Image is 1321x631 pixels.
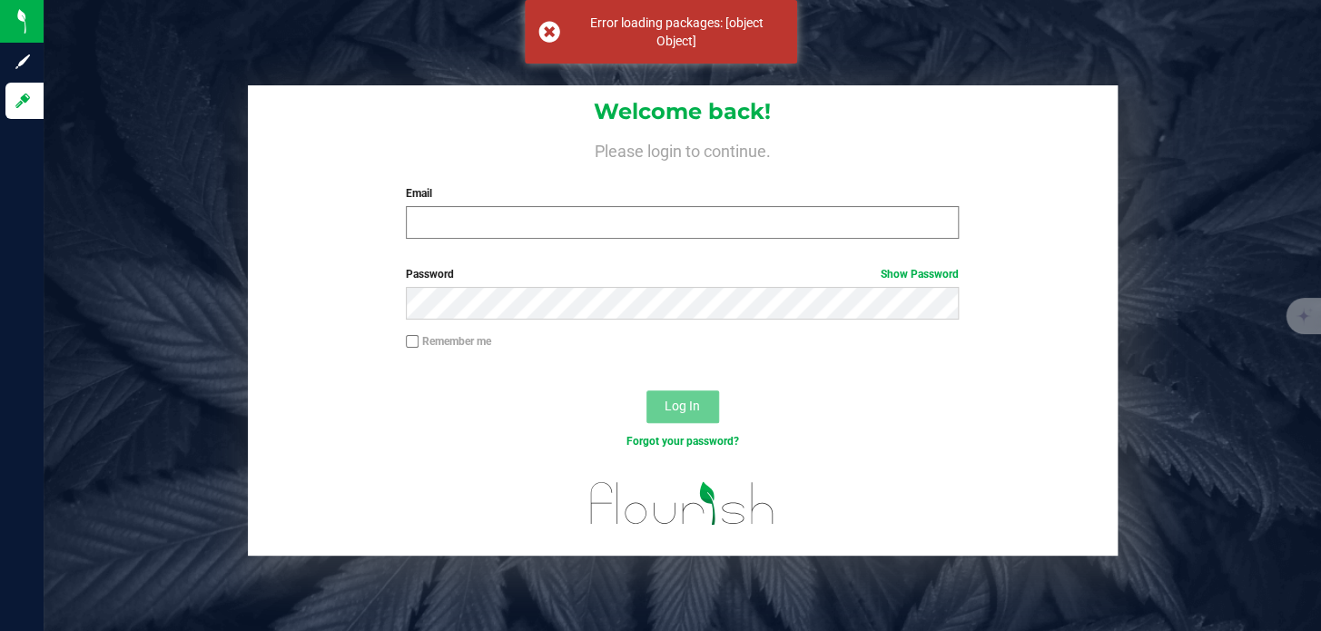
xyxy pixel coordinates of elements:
button: Log In [646,390,719,423]
div: Error loading packages: [object Object] [570,14,784,50]
h4: Please login to continue. [248,138,1118,160]
h1: Welcome back! [248,100,1118,123]
a: Forgot your password? [626,435,738,448]
label: Email [406,185,959,202]
span: Log In [665,399,700,413]
a: Show Password [881,268,959,281]
input: Remember me [406,335,419,348]
img: flourish_logo.svg [574,468,792,538]
span: Password [406,268,454,281]
label: Remember me [406,333,491,350]
inline-svg: Log in [14,92,32,110]
inline-svg: Sign up [14,53,32,71]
